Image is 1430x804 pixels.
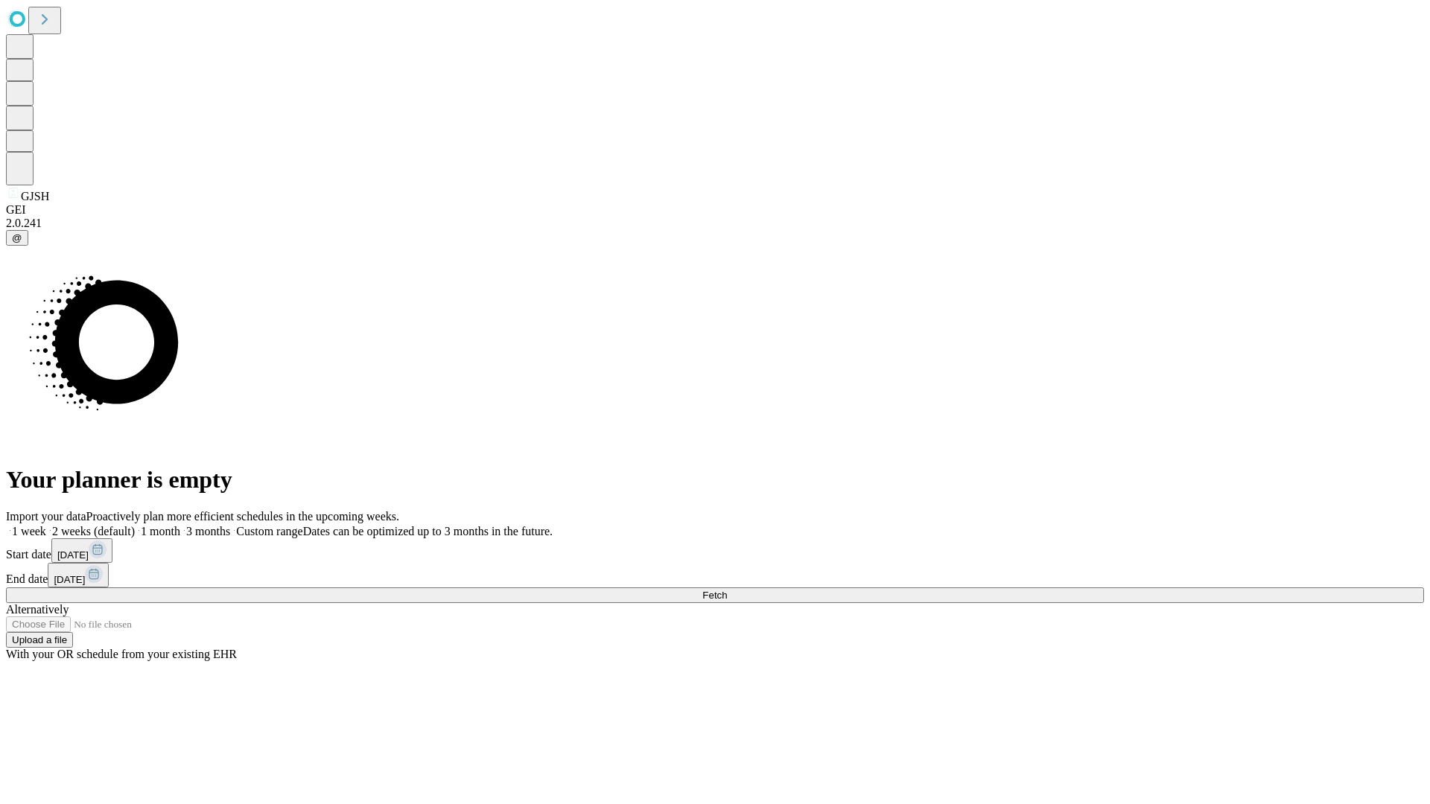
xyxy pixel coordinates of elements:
span: [DATE] [54,574,85,585]
span: 2 weeks (default) [52,525,135,537]
span: 1 month [141,525,180,537]
button: @ [6,230,28,246]
button: [DATE] [51,538,112,563]
div: GEI [6,203,1424,217]
span: Proactively plan more efficient schedules in the upcoming weeks. [86,510,399,523]
div: Start date [6,538,1424,563]
span: 3 months [186,525,230,537]
div: 2.0.241 [6,217,1424,230]
button: Fetch [6,587,1424,603]
span: @ [12,232,22,243]
button: [DATE] [48,563,109,587]
span: GJSH [21,190,49,202]
span: Alternatively [6,603,69,616]
span: Dates can be optimized up to 3 months in the future. [303,525,553,537]
button: Upload a file [6,632,73,648]
span: 1 week [12,525,46,537]
span: Import your data [6,510,86,523]
span: Custom range [236,525,302,537]
h1: Your planner is empty [6,466,1424,494]
span: Fetch [702,590,727,601]
span: [DATE] [57,549,89,561]
div: End date [6,563,1424,587]
span: With your OR schedule from your existing EHR [6,648,237,660]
